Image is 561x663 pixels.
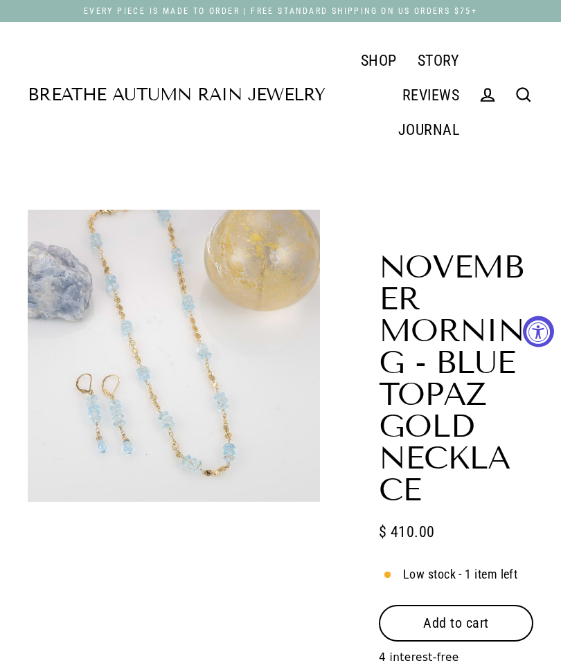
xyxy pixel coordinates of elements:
[28,87,325,104] a: Breathe Autumn Rain Jewelry
[388,112,470,147] a: JOURNAL
[379,605,533,641] button: Add to cart
[523,316,554,347] button: Accessibility Widget, click to open
[379,251,533,506] h1: November Morning - Blue Topaz Gold Necklace
[379,520,435,544] span: $ 410.00
[392,78,470,112] a: REVIEWS
[407,43,470,78] a: STORY
[423,615,489,631] span: Add to cart
[325,43,470,147] div: Primary
[403,565,517,585] span: Low stock - 1 item left
[350,43,407,78] a: SHOP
